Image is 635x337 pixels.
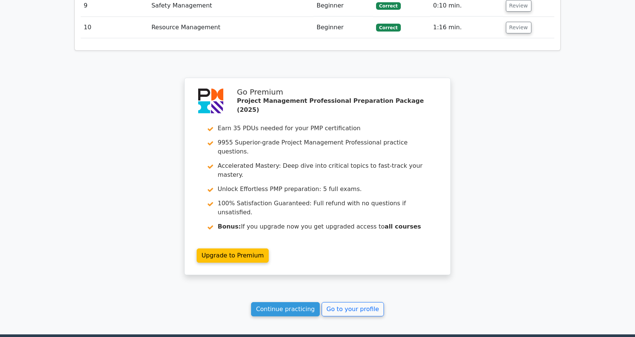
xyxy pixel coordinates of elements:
[430,17,503,38] td: 1:16 min.
[197,248,269,263] a: Upgrade to Premium
[376,2,400,10] span: Correct
[322,302,384,316] a: Go to your profile
[148,17,313,38] td: Resource Management
[376,24,400,31] span: Correct
[506,22,531,33] button: Review
[251,302,320,316] a: Continue practicing
[81,17,148,38] td: 10
[313,17,373,38] td: Beginner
